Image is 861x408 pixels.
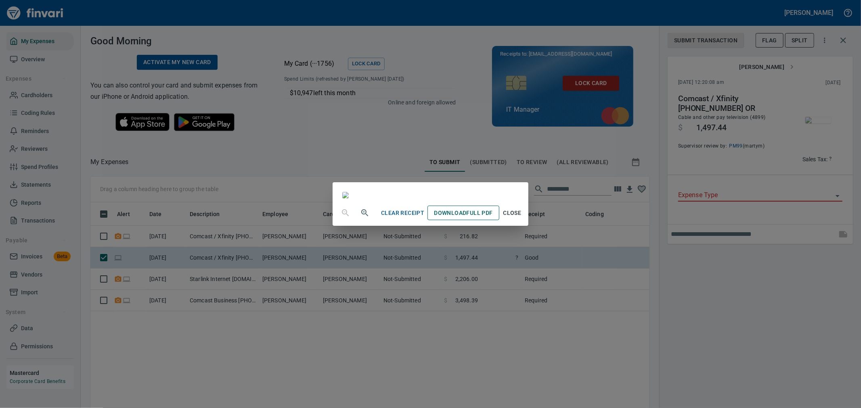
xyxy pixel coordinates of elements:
[499,206,525,221] button: Close
[503,208,522,218] span: Close
[427,206,499,221] a: DownloadFull PDF
[381,208,424,218] span: Clear Receipt
[378,206,427,221] button: Clear Receipt
[434,208,492,218] span: Download Full PDF
[342,192,349,198] img: receipts%2Ftapani%2F2025-08-18%2FwRyD7Dpi8Aanou5rLXT8HKXjbai2__fJPO1dmfSpyDcDdtQqyl.jpg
